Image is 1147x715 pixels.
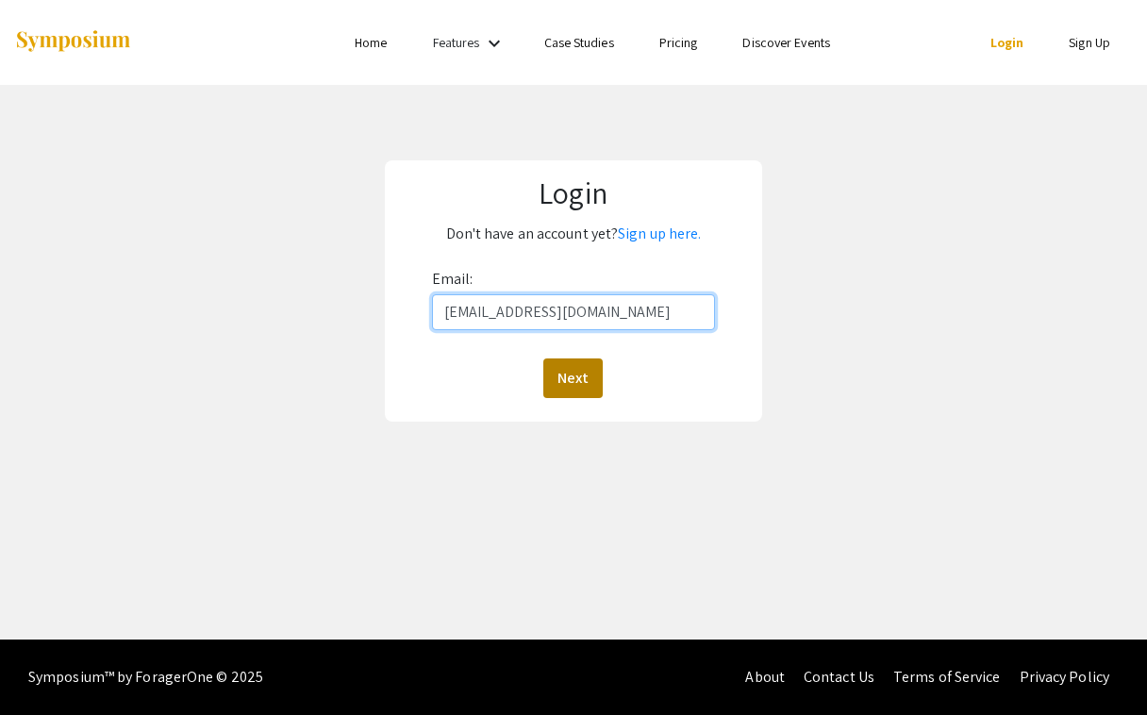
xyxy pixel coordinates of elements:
a: Sign Up [1069,34,1110,51]
a: Privacy Policy [1020,667,1109,687]
a: Pricing [659,34,698,51]
a: Terms of Service [893,667,1001,687]
a: Case Studies [544,34,614,51]
a: Sign up here. [618,224,701,243]
a: Login [990,34,1024,51]
a: Contact Us [804,667,874,687]
img: Symposium by ForagerOne [14,29,132,55]
mat-icon: Expand Features list [483,32,506,55]
a: Discover Events [742,34,830,51]
a: About [745,667,785,687]
button: Next [543,358,603,398]
a: Home [355,34,387,51]
p: Don't have an account yet? [396,219,751,249]
h1: Login [396,175,751,210]
label: Email: [432,264,474,294]
a: Features [433,34,480,51]
iframe: Chat [14,630,80,701]
div: Symposium™ by ForagerOne © 2025 [28,640,263,715]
